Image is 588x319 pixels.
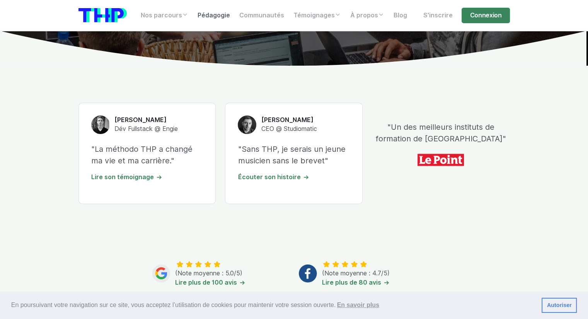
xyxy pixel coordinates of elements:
[238,143,350,166] p: "Sans THP, je serais un jeune musicien sans le brevet"
[91,115,110,134] img: Titouan
[542,298,577,313] a: dismiss cookie message
[261,125,317,132] span: CEO @ Studiomatic
[114,116,178,124] h6: [PERSON_NAME]
[235,8,289,23] a: Communautés
[175,270,242,277] span: (Note moyenne : 5.0/5)
[322,270,389,277] span: (Note moyenne : 4.7/5)
[389,8,412,23] a: Blog
[372,121,510,144] p: "Un des meilleurs instituts de formation de [GEOGRAPHIC_DATA]"
[152,264,170,283] img: Google
[238,173,309,181] a: Écouter son histoire
[91,173,162,181] a: Lire son témoignage
[289,8,346,23] a: Témoignages
[336,299,380,311] a: learn more about cookies
[418,151,464,169] img: icon
[11,299,535,311] span: En poursuivant votre navigation sur ce site, vous acceptez l’utilisation de cookies pour mainteni...
[322,279,389,286] a: Lire plus de 80 avis
[114,125,178,132] span: Dév Fullstack @ Engie
[346,8,389,23] a: À propos
[91,143,203,166] p: "La méthodo THP a changé ma vie et ma carrière."
[175,279,245,286] a: Lire plus de 100 avis
[238,115,256,134] img: Anthony
[298,264,317,283] img: Facebook
[78,8,127,22] img: logo
[418,8,457,23] a: S'inscrire
[136,8,193,23] a: Nos parcours
[462,8,510,23] a: Connexion
[193,8,235,23] a: Pédagogie
[261,116,317,124] h6: [PERSON_NAME]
